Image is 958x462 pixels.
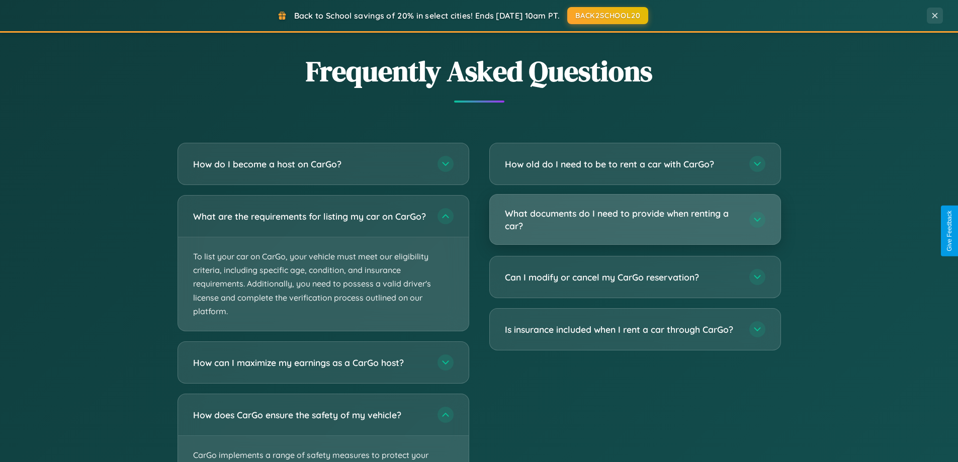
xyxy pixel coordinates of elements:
[505,207,739,232] h3: What documents do I need to provide when renting a car?
[193,356,427,369] h3: How can I maximize my earnings as a CarGo host?
[193,210,427,223] h3: What are the requirements for listing my car on CarGo?
[178,237,469,331] p: To list your car on CarGo, your vehicle must meet our eligibility criteria, including specific ag...
[567,7,648,24] button: BACK2SCHOOL20
[505,271,739,284] h3: Can I modify or cancel my CarGo reservation?
[193,158,427,170] h3: How do I become a host on CarGo?
[193,409,427,421] h3: How does CarGo ensure the safety of my vehicle?
[505,158,739,170] h3: How old do I need to be to rent a car with CarGo?
[946,211,953,251] div: Give Feedback
[178,52,781,90] h2: Frequently Asked Questions
[505,323,739,336] h3: Is insurance included when I rent a car through CarGo?
[294,11,560,21] span: Back to School savings of 20% in select cities! Ends [DATE] 10am PT.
